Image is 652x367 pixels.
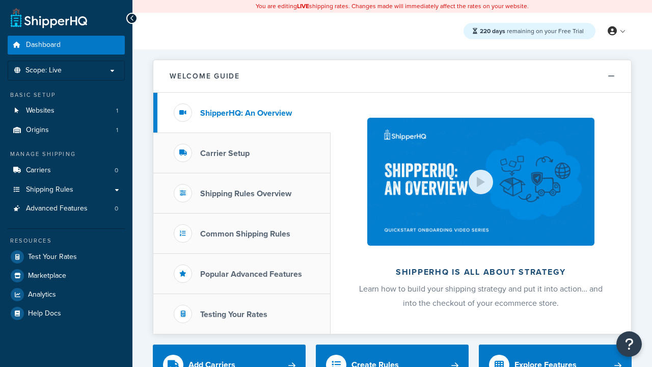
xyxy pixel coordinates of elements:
[367,118,594,246] img: ShipperHQ is all about strategy
[200,229,290,239] h3: Common Shipping Rules
[8,101,125,120] a: Websites1
[26,126,49,135] span: Origins
[8,304,125,323] a: Help Docs
[153,60,631,93] button: Welcome Guide
[8,199,125,218] li: Advanced Features
[8,180,125,199] a: Shipping Rules
[200,109,292,118] h3: ShipperHQ: An Overview
[359,283,603,309] span: Learn how to build your shipping strategy and put it into action… and into the checkout of your e...
[8,199,125,218] a: Advanced Features0
[8,91,125,99] div: Basic Setup
[200,189,291,198] h3: Shipping Rules Overview
[26,166,51,175] span: Carriers
[480,27,584,36] span: remaining on your Free Trial
[8,121,125,140] li: Origins
[26,41,61,49] span: Dashboard
[28,272,66,280] span: Marketplace
[8,101,125,120] li: Websites
[115,204,118,213] span: 0
[26,186,73,194] span: Shipping Rules
[115,166,118,175] span: 0
[8,267,125,285] a: Marketplace
[28,309,61,318] span: Help Docs
[28,291,56,299] span: Analytics
[200,149,250,158] h3: Carrier Setup
[26,107,55,115] span: Websites
[8,161,125,180] a: Carriers0
[8,248,125,266] a: Test Your Rates
[28,253,77,261] span: Test Your Rates
[8,285,125,304] a: Analytics
[8,150,125,159] div: Manage Shipping
[8,36,125,55] a: Dashboard
[358,268,604,277] h2: ShipperHQ is all about strategy
[8,161,125,180] li: Carriers
[170,72,240,80] h2: Welcome Guide
[116,126,118,135] span: 1
[200,310,267,319] h3: Testing Your Rates
[25,66,62,75] span: Scope: Live
[116,107,118,115] span: 1
[616,331,642,357] button: Open Resource Center
[8,237,125,245] div: Resources
[200,270,302,279] h3: Popular Advanced Features
[8,121,125,140] a: Origins1
[26,204,88,213] span: Advanced Features
[480,27,505,36] strong: 220 days
[297,2,309,11] b: LIVE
